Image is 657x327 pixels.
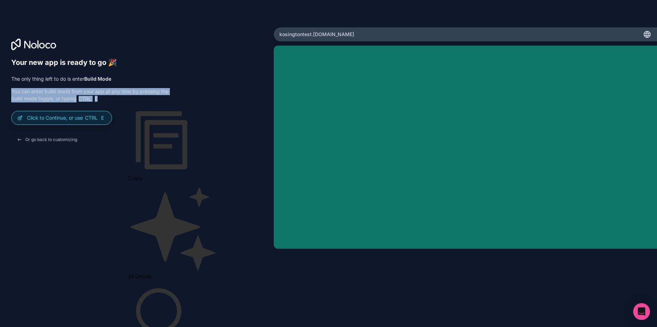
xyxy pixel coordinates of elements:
[93,96,99,102] span: E
[27,114,106,121] p: Click to Continue, or use
[11,58,168,67] h6: Your new app is ready to go 🎉
[84,115,98,121] span: Ctrl
[128,182,218,272] img: PjwhRE9DVFlQRSBzdmcgUFVCTElDICItLy9XM0MvL0RURCBTVkcgMS4xLy9FTiIgImh0dHA6Ly93d3cudzMub3JnL0dyYXBoa...
[78,96,92,102] span: Ctrl
[11,133,83,146] button: Or go back to customizing
[274,46,657,249] iframe: App Preview
[128,104,198,174] img: dD0xNjMwMDMzNzU5OTQ0IikgZm9ybWF0KCJ3b2ZmIiksIHVybCgiLy9hdC5hbGljZG4uY29tL3QvZm9udF8xMDMxMTU4X3U2O...
[128,174,218,182] div: Copy
[100,115,105,121] span: E
[128,104,218,182] div: Copy「You can enter build mode from ...」
[11,88,168,102] p: You can enter build mode from your app at any time by pressing the build mode toggle, or typing
[633,303,650,320] div: Open Intercom Messenger
[84,76,111,82] strong: Build Mode
[128,272,218,280] div: AI Group
[11,75,168,82] p: The only thing left to do is enter
[279,31,354,38] span: kosingtontest .[DOMAIN_NAME]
